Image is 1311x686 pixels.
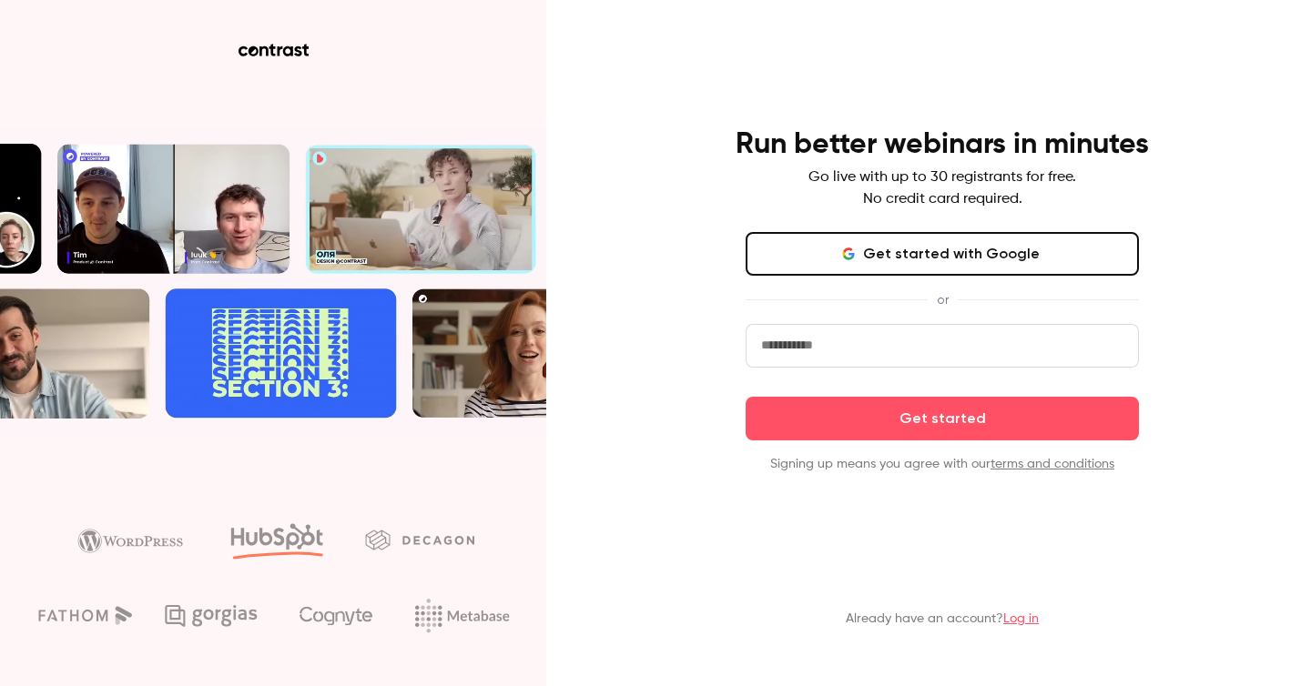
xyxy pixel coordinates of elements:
button: Get started [746,397,1139,440]
p: Go live with up to 30 registrants for free. No credit card required. [808,166,1076,210]
p: Signing up means you agree with our [746,455,1139,473]
h4: Run better webinars in minutes [736,126,1149,163]
button: Get started with Google [746,232,1139,276]
span: or [928,290,958,309]
img: decagon [365,530,474,550]
p: Already have an account? [846,610,1039,628]
a: terms and conditions [991,458,1114,470]
a: Log in [1003,612,1039,625]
